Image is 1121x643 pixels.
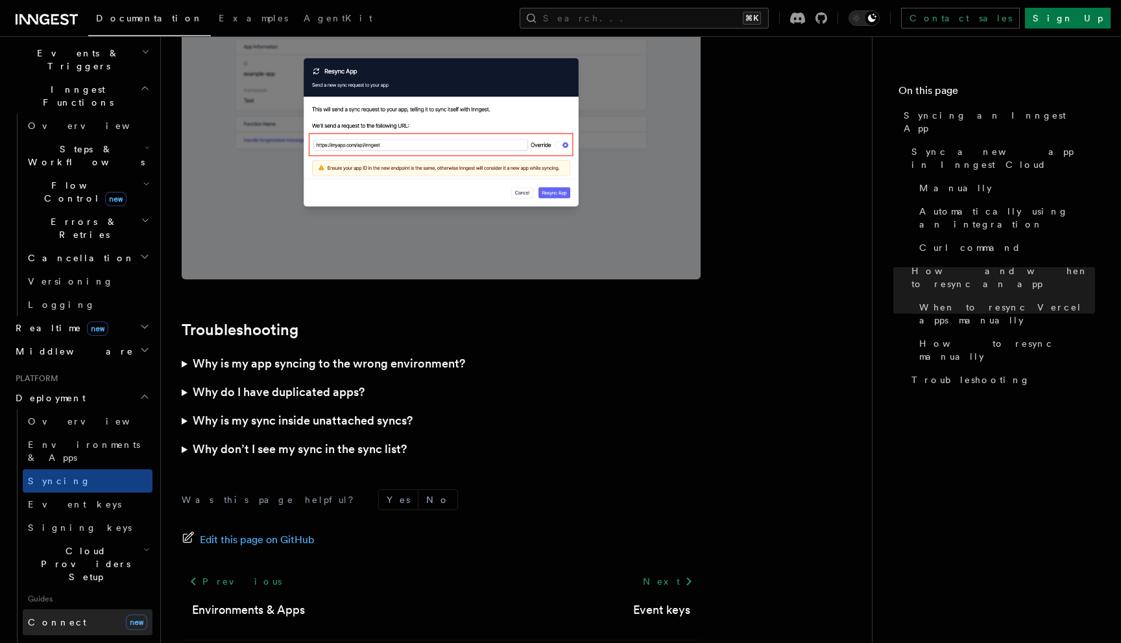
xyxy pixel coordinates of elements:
span: Syncing [28,476,91,486]
span: AgentKit [304,13,372,23]
span: Cancellation [23,251,135,264]
p: Was this page helpful? [182,493,363,506]
a: Manually [914,176,1095,200]
a: Event keys [633,601,690,619]
button: Cancellation [23,246,152,270]
button: Errors & Retries [23,210,152,246]
a: How to resync manually [914,332,1095,368]
span: Event keys [28,499,121,509]
h3: Why is my app syncing to the wrong environment? [193,355,465,373]
button: No [418,490,457,509]
a: Documentation [88,4,211,36]
button: Deployment [10,386,152,410]
a: Sign Up [1025,8,1111,29]
h4: On this page [898,83,1095,104]
span: Flow Control [23,179,143,205]
button: Toggle dark mode [849,10,880,26]
a: Environments & Apps [192,601,305,619]
button: Cloud Providers Setup [23,539,152,589]
summary: Why is my app syncing to the wrong environment? [182,349,701,378]
span: new [87,321,108,336]
span: Overview [28,416,162,427]
a: Curl command [914,236,1095,259]
span: Platform [10,373,58,384]
button: Realtimenew [10,316,152,340]
button: Middleware [10,340,152,363]
span: Inngest Functions [10,83,140,109]
span: Signing keys [28,522,132,533]
a: Examples [211,4,296,35]
span: When to resync Vercel apps manually [919,301,1095,327]
h3: Why don’t I see my sync in the sync list? [193,440,407,458]
div: Inngest Functions [10,114,152,316]
a: Overview [23,114,152,137]
span: Errors & Retries [23,215,141,241]
summary: Why don’t I see my sync in the sync list? [182,435,701,463]
span: Automatically using an integration [919,205,1095,231]
span: Connect [28,617,86,627]
span: Steps & Workflows [23,143,145,169]
span: Documentation [96,13,203,23]
span: Syncing an Inngest App [904,109,1095,135]
span: Realtime [10,321,108,334]
button: Events & Triggers [10,41,152,78]
button: Yes [379,490,418,509]
span: How to resync manually [919,337,1095,363]
span: new [126,614,147,630]
span: Manually [919,181,992,194]
button: Inngest Functions [10,78,152,114]
a: Logging [23,293,152,316]
button: Search...⌘K [520,8,769,29]
a: Sync a new app in Inngest Cloud [906,140,1095,176]
span: Logging [28,299,95,310]
a: Event keys [23,493,152,516]
a: Troubleshooting [182,321,298,339]
span: Overview [28,121,162,131]
a: Overview [23,410,152,433]
h3: Why do I have duplicated apps? [193,383,365,401]
a: Next [635,570,701,593]
a: How and when to resync an app [906,259,1095,296]
button: Steps & Workflows [23,137,152,174]
kbd: ⌘K [743,12,761,25]
span: Versioning [28,276,114,286]
summary: Why is my sync inside unattached syncs? [182,406,701,435]
span: Curl command [919,241,1021,254]
span: Examples [219,13,288,23]
a: Previous [182,570,289,593]
summary: Why do I have duplicated apps? [182,378,701,406]
span: Edit this page on GitHub [200,531,315,549]
span: Sync a new app in Inngest Cloud [911,145,1095,171]
a: Syncing [23,469,152,493]
a: Versioning [23,270,152,293]
span: Events & Triggers [10,47,141,73]
a: Syncing an Inngest App [898,104,1095,140]
span: Environments & Apps [28,439,140,463]
a: Contact sales [901,8,1020,29]
a: Connectnew [23,609,152,635]
a: Edit this page on GitHub [182,531,315,549]
span: new [105,192,127,206]
span: Troubleshooting [911,373,1030,386]
span: Cloud Providers Setup [23,544,143,583]
h3: Why is my sync inside unattached syncs? [193,412,413,430]
span: Guides [23,589,152,609]
button: Flow Controlnew [23,174,152,210]
a: Signing keys [23,516,152,539]
span: Deployment [10,392,86,404]
a: AgentKit [296,4,380,35]
span: Middleware [10,345,134,358]
a: Automatically using an integration [914,200,1095,236]
a: When to resync Vercel apps manually [914,296,1095,332]
a: Troubleshooting [906,368,1095,392]
span: How and when to resync an app [911,264,1095,290]
a: Environments & Apps [23,433,152,469]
